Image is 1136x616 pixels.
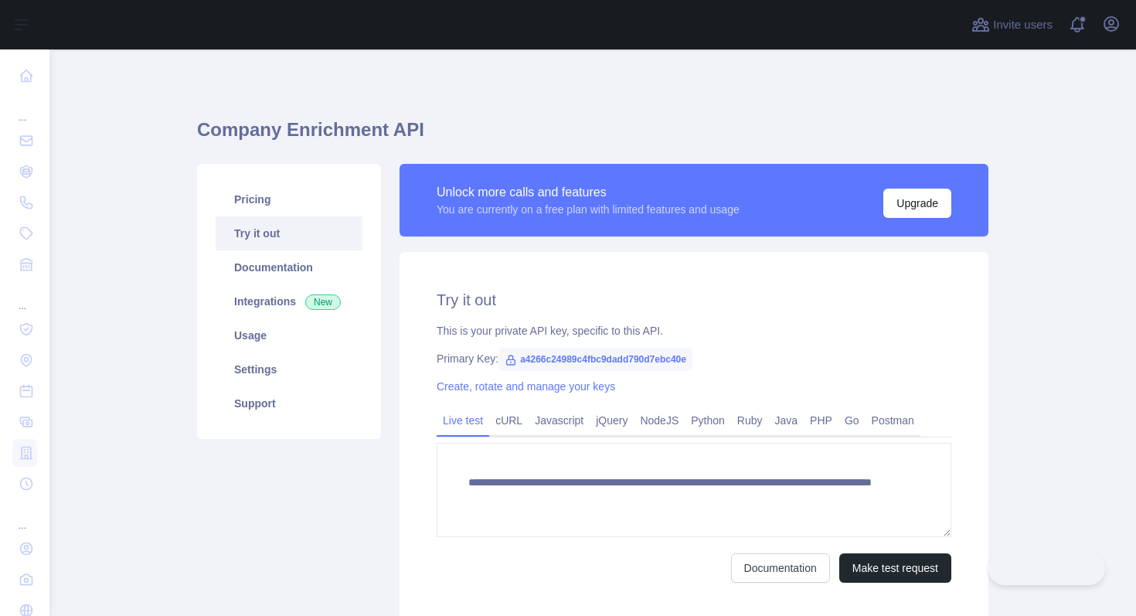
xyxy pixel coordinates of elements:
[498,348,692,371] span: a4266c24989c4fbc9dadd790d7ebc40e
[731,408,769,433] a: Ruby
[216,284,362,318] a: Integrations New
[968,12,1056,37] button: Invite users
[839,553,951,583] button: Make test request
[529,408,590,433] a: Javascript
[216,250,362,284] a: Documentation
[590,408,634,433] a: jQuery
[685,408,731,433] a: Python
[883,189,951,218] button: Upgrade
[197,117,988,155] h1: Company Enrichment API
[634,408,685,433] a: NodeJS
[216,216,362,250] a: Try it out
[731,553,830,583] a: Documentation
[993,16,1053,34] span: Invite users
[305,294,341,310] span: New
[12,281,37,312] div: ...
[216,352,362,386] a: Settings
[437,183,740,202] div: Unlock more calls and features
[216,318,362,352] a: Usage
[804,408,838,433] a: PHP
[216,182,362,216] a: Pricing
[489,408,529,433] a: cURL
[216,386,362,420] a: Support
[769,408,804,433] a: Java
[437,408,489,433] a: Live test
[437,351,951,366] div: Primary Key:
[12,93,37,124] div: ...
[437,202,740,217] div: You are currently on a free plan with limited features and usage
[866,408,920,433] a: Postman
[437,380,615,393] a: Create, rotate and manage your keys
[437,289,951,311] h2: Try it out
[437,323,951,339] div: This is your private API key, specific to this API.
[838,408,866,433] a: Go
[12,501,37,532] div: ...
[988,553,1105,585] iframe: Toggle Customer Support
